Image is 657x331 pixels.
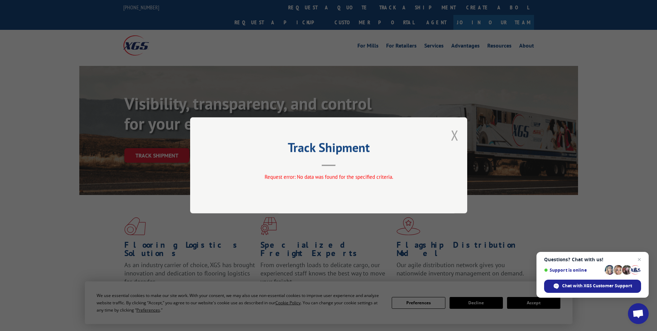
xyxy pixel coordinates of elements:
[544,268,602,273] span: Support is online
[544,257,641,262] span: Questions? Chat with us!
[451,126,459,144] button: Close modal
[544,280,641,293] div: Chat with XGS Customer Support
[225,143,433,156] h2: Track Shipment
[264,174,393,180] span: Request error: No data was found for the specified criteria.
[628,303,649,324] div: Open chat
[562,283,632,289] span: Chat with XGS Customer Support
[635,255,643,264] span: Close chat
